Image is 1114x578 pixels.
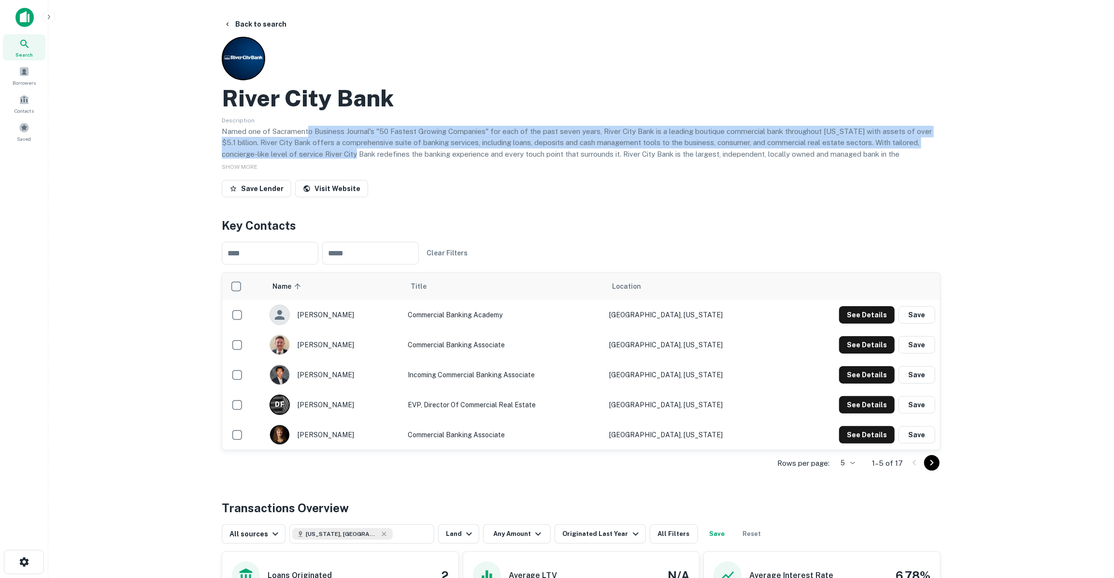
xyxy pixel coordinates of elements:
[270,365,398,385] div: [PERSON_NAME]
[222,84,394,112] h2: River City Bank
[403,390,605,420] td: EVP, Director of Commercial Real Estate
[872,458,903,469] p: 1–5 of 17
[295,180,368,197] a: Visit Website
[17,135,31,143] span: Saved
[650,524,698,544] button: All Filters
[899,336,935,354] button: Save
[3,90,45,117] a: Contacts
[1066,501,1114,547] iframe: Chat Widget
[306,530,378,538] span: [US_STATE], [GEOGRAPHIC_DATA]
[604,300,785,330] td: [GEOGRAPHIC_DATA], [US_STATE]
[562,528,641,540] div: Originated Last Year
[411,281,439,292] span: Title
[777,458,829,469] p: Rows per page:
[483,524,551,544] button: Any Amount
[403,330,605,360] td: Commercial Banking Associate
[14,107,34,115] span: Contacts
[899,396,935,414] button: Save
[899,366,935,384] button: Save
[3,62,45,89] a: Borrowers
[222,163,257,170] span: SHOW MORE
[604,420,785,450] td: [GEOGRAPHIC_DATA], [US_STATE]
[403,420,605,450] td: Commercial Banking Associate
[222,126,941,171] p: Named one of Sacramento Business Journal's "50 Fastest Growing Companies" for each of the past se...
[270,335,398,355] div: [PERSON_NAME]
[438,524,479,544] button: Land
[839,396,895,414] button: See Details
[3,34,45,60] a: Search
[839,426,895,444] button: See Details
[220,15,290,33] button: Back to search
[222,217,941,234] h4: Key Contacts
[222,499,349,517] h4: Transactions Overview
[270,305,398,325] div: [PERSON_NAME]
[13,79,36,87] span: Borrowers
[604,390,785,420] td: [GEOGRAPHIC_DATA], [US_STATE]
[702,524,733,544] button: Save your search to get updates of matches that match your search criteria.
[604,273,785,300] th: Location
[15,8,34,27] img: capitalize-icon.png
[3,119,45,145] a: Saved
[403,273,605,300] th: Title
[833,456,857,470] div: 5
[265,273,403,300] th: Name
[839,306,895,324] button: See Details
[604,330,785,360] td: [GEOGRAPHIC_DATA], [US_STATE]
[604,360,785,390] td: [GEOGRAPHIC_DATA], [US_STATE]
[222,180,291,197] button: Save Lender
[899,306,935,324] button: Save
[272,281,304,292] span: Name
[15,51,33,59] span: Search
[270,395,398,415] div: [PERSON_NAME]
[423,244,471,262] button: Clear Filters
[612,281,641,292] span: Location
[403,360,605,390] td: Incoming Commercial Banking Associate
[555,524,645,544] button: Originated Last Year
[270,335,289,355] img: 1709090818074
[737,524,768,544] button: Reset
[839,336,895,354] button: See Details
[222,273,940,450] div: scrollable content
[275,400,284,410] p: D F
[270,365,289,385] img: 1712610922429
[403,300,605,330] td: Commercial Banking Academy
[899,426,935,444] button: Save
[270,425,398,445] div: [PERSON_NAME]
[270,425,289,445] img: 1718466114414
[839,366,895,384] button: See Details
[924,455,940,471] button: Go to next page
[222,524,286,544] button: All sources
[229,528,281,540] div: All sources
[222,117,255,124] span: Description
